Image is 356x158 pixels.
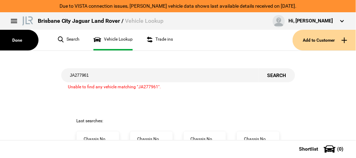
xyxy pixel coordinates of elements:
div: Unable to find any vehicle matching "JA277961". [61,82,295,90]
span: Shortlist [299,146,319,151]
a: Trade ins [147,30,173,50]
div: Chassis No. [84,137,106,147]
button: Search [259,68,295,82]
div: Chassis No. [137,137,160,147]
div: Chassis No. [191,137,214,147]
div: Brisbane City Jaguar Land Rover / [38,17,164,25]
input: Enter vehicle chassis number or other identifier. [61,68,259,82]
div: Hi, [PERSON_NAME] [288,18,333,25]
button: Shortlist(0) [289,140,356,158]
button: Add to Customer [293,30,356,50]
span: Vehicle Lookup [125,18,164,24]
a: Search [58,30,79,50]
img: landrover.png [21,15,34,26]
span: ( 0 ) [337,146,344,151]
span: Last searches: [76,118,103,123]
a: Vehicle Lookup [93,30,133,50]
div: Chassis No. [244,137,267,147]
